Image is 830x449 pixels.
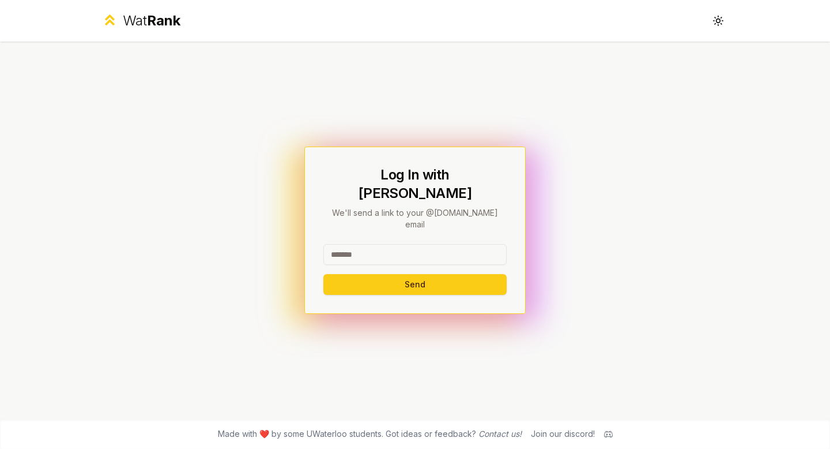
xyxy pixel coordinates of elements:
[101,12,180,30] a: WatRank
[218,428,522,440] span: Made with ❤️ by some UWaterloo students. Got ideas or feedback?
[323,166,507,203] h1: Log In with [PERSON_NAME]
[323,207,507,230] p: We'll send a link to your @[DOMAIN_NAME] email
[478,429,522,439] a: Contact us!
[531,428,595,440] div: Join our discord!
[123,12,180,30] div: Wat
[323,274,507,295] button: Send
[147,12,180,29] span: Rank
